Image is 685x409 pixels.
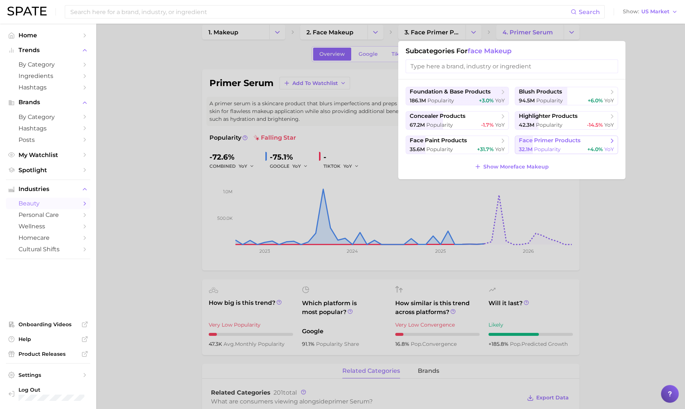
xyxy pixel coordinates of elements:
[70,6,571,18] input: Search here for a brand, industry, or ingredient
[6,70,90,82] a: Ingredients
[19,136,78,143] span: Posts
[19,336,78,342] span: Help
[426,146,453,153] span: Popularity
[6,45,90,56] button: Trends
[19,372,78,378] span: Settings
[19,200,78,207] span: beauty
[19,99,78,106] span: Brands
[483,164,549,170] span: Show More face makeup
[426,122,453,128] span: Popularity
[6,348,90,359] a: Product Releases
[515,87,618,105] button: blush products94.5m Popularity+6.0% YoY
[515,136,618,154] button: face primer products32.1m Popularity+4.0% YoY
[406,47,618,55] h1: Subcategories for
[536,97,563,104] span: Popularity
[427,97,454,104] span: Popularity
[6,82,90,93] a: Hashtags
[477,146,494,153] span: +31.7%
[6,243,90,255] a: cultural shifts
[6,209,90,221] a: personal care
[519,137,581,144] span: face primer products
[6,334,90,345] a: Help
[410,122,425,128] span: 67.2m
[6,134,90,146] a: Posts
[495,97,505,104] span: YoY
[515,111,618,130] button: highlighter products42.3m Popularity-14.5% YoY
[6,111,90,123] a: by Category
[6,184,90,195] button: Industries
[479,97,494,104] span: +3.0%
[406,111,509,130] button: concealer products67.2m Popularity-1.7% YoY
[6,232,90,243] a: homecare
[519,97,535,104] span: 94.5m
[6,198,90,209] a: beauty
[19,386,106,393] span: Log Out
[406,136,509,154] button: face paint products35.6m Popularity+31.7% YoY
[19,223,78,230] span: wellness
[519,88,562,95] span: blush products
[7,7,47,16] img: SPATE
[481,122,494,128] span: -1.7%
[495,122,505,128] span: YoY
[6,97,90,108] button: Brands
[19,321,78,328] span: Onboarding Videos
[468,47,511,55] span: face makeup
[519,122,534,128] span: 42.3m
[495,146,505,153] span: YoY
[6,164,90,176] a: Spotlight
[604,122,614,128] span: YoY
[19,246,78,253] span: cultural shifts
[19,167,78,174] span: Spotlight
[6,369,90,381] a: Settings
[6,319,90,330] a: Onboarding Videos
[19,32,78,39] span: Home
[6,384,90,403] a: Log out. Currently logged in with e-mail vsananikone@elizabethmott.com.
[641,10,669,14] span: US Market
[19,61,78,68] span: by Category
[6,221,90,232] a: wellness
[19,72,78,79] span: Ingredients
[410,113,466,120] span: concealer products
[587,146,603,153] span: +4.0%
[579,8,600,16] span: Search
[621,7,679,17] button: ShowUS Market
[410,97,426,104] span: 186.1m
[19,186,78,192] span: Industries
[6,59,90,70] a: by Category
[623,10,639,14] span: Show
[6,123,90,134] a: Hashtags
[604,146,614,153] span: YoY
[519,113,578,120] span: highlighter products
[19,151,78,159] span: My Watchlist
[534,146,561,153] span: Popularity
[6,30,90,41] a: Home
[406,59,618,73] input: Type here a brand, industry or ingredient
[19,113,78,120] span: by Category
[406,87,509,105] button: foundation & base products186.1m Popularity+3.0% YoY
[587,122,603,128] span: -14.5%
[19,351,78,357] span: Product Releases
[19,234,78,241] span: homecare
[19,84,78,91] span: Hashtags
[19,47,78,54] span: Trends
[519,146,533,153] span: 32.1m
[473,161,551,172] button: Show Moreface makeup
[604,97,614,104] span: YoY
[588,97,603,104] span: +6.0%
[410,146,425,153] span: 35.6m
[6,149,90,161] a: My Watchlist
[410,88,491,95] span: foundation & base products
[536,122,563,128] span: Popularity
[19,125,78,132] span: Hashtags
[410,137,467,144] span: face paint products
[19,211,78,218] span: personal care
